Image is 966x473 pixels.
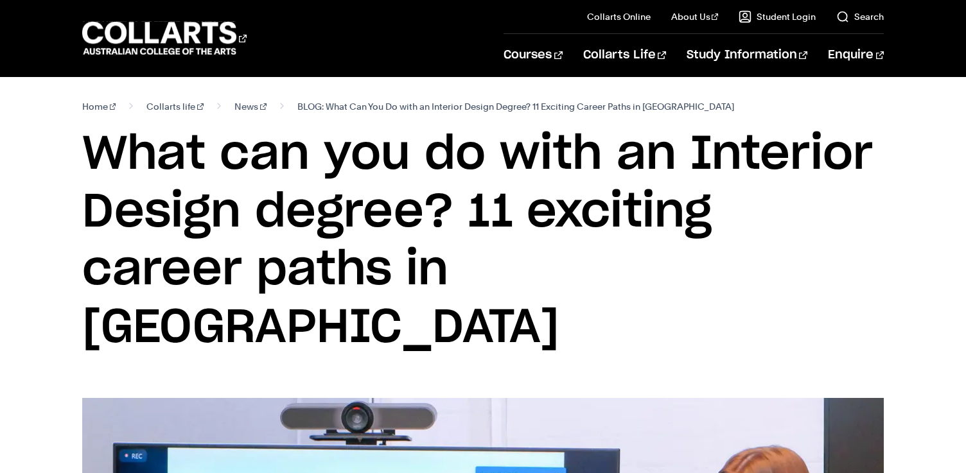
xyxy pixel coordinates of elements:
a: Collarts life [146,98,204,116]
a: Study Information [687,34,807,76]
a: Search [836,10,884,23]
div: Go to homepage [82,20,247,56]
a: Collarts Life [583,34,666,76]
a: Courses [504,34,562,76]
span: BLOG: What Can You Do with an Interior Design Degree? 11 Exciting Career Paths in [GEOGRAPHIC_DATA] [297,98,735,116]
a: Student Login [739,10,816,23]
a: Collarts Online [587,10,651,23]
a: Enquire [828,34,884,76]
a: About Us [671,10,719,23]
h1: What can you do with an Interior Design degree? 11 exciting career paths in [GEOGRAPHIC_DATA] [82,126,884,357]
a: Home [82,98,116,116]
a: News [234,98,267,116]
